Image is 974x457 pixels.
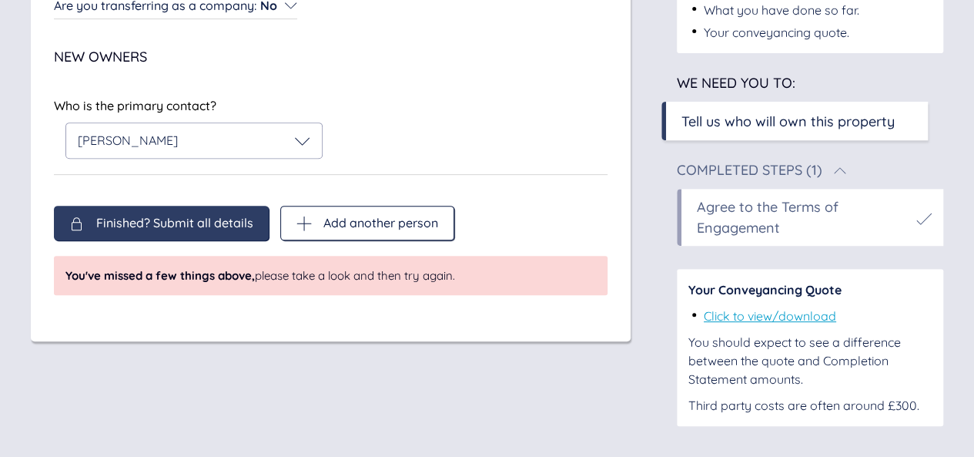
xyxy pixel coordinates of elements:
span: Add another person [323,216,438,230]
a: Click to view/download [704,308,836,324]
span: Your Conveyancing Quote [688,282,842,297]
span: [PERSON_NAME] [78,133,178,148]
span: New Owners [54,48,147,66]
div: Tell us who will own this property [681,111,895,132]
div: Agree to the Terms of Engagement [697,197,909,238]
div: What you have done so far. [704,1,859,19]
div: You should expect to see a difference between the quote and Completion Statement amounts. [688,333,932,388]
div: Completed Steps (1) [677,163,822,177]
span: Finished? Submit all details [96,216,253,230]
div: Third party costs are often around £300. [688,396,932,415]
span: We need you to: [677,74,795,92]
span: please take a look and then try again. [65,267,455,284]
span: Who is the primary contact? [54,98,216,113]
span: You've missed a few things above, [65,268,255,283]
div: Your conveyancing quote. [704,23,849,42]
